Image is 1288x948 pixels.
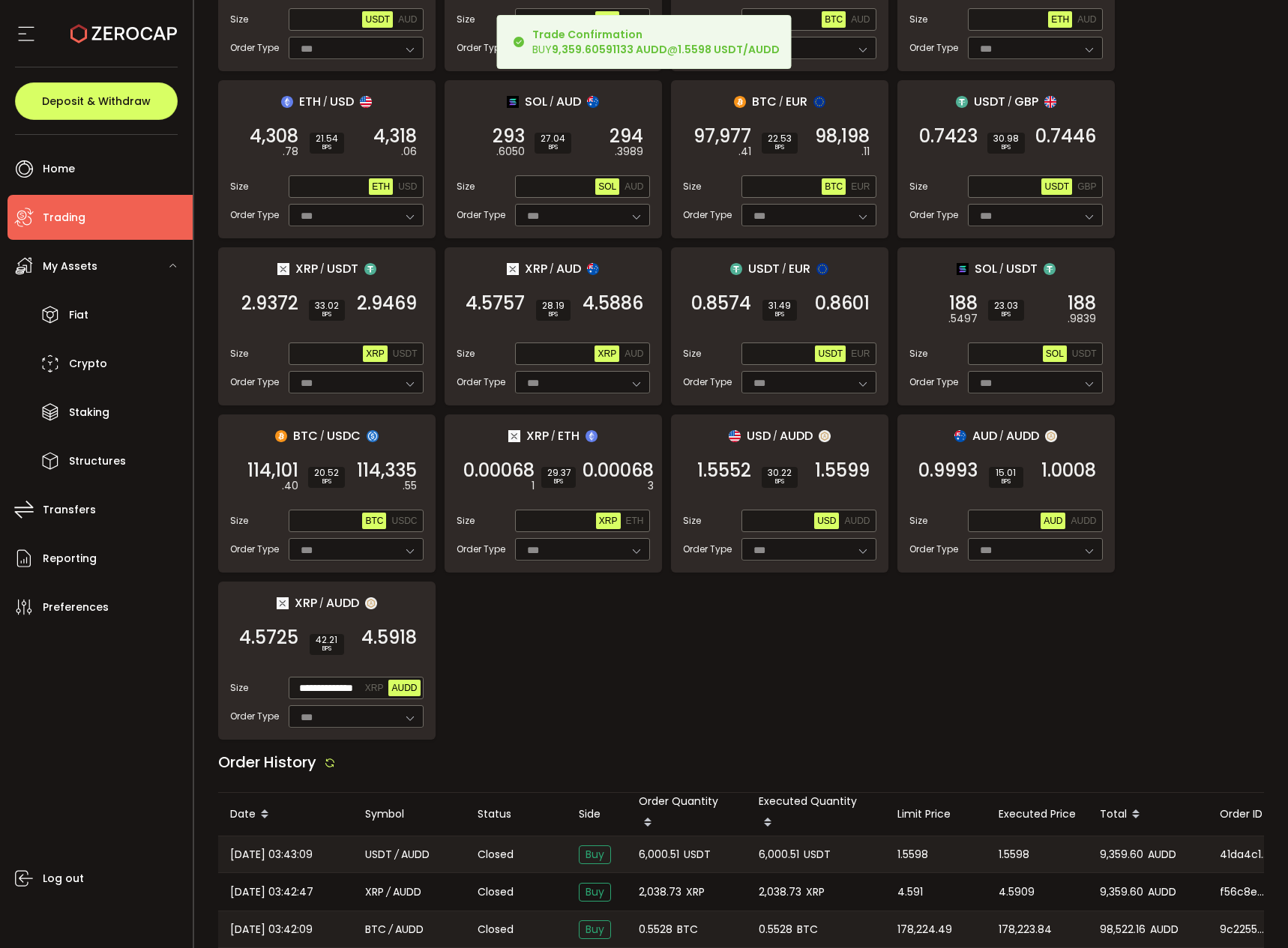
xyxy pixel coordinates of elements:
div: Order Quantity [627,793,747,836]
button: EUR [848,178,873,195]
button: ETH [369,178,393,195]
i: BPS [316,143,338,152]
button: USD [622,11,646,28]
em: .5497 [948,311,978,327]
span: 0.7423 [919,129,978,144]
div: Limit Price [885,806,987,823]
span: AUDD [780,426,813,445]
em: / [551,429,556,443]
span: Closed [478,922,514,938]
span: XRP [295,259,318,278]
button: Deposit & Withdraw [15,82,178,120]
span: AUD [1077,14,1096,25]
span: Size [909,13,927,26]
span: EUR [851,181,870,192]
button: AUD [622,345,646,362]
img: usdt_portfolio.svg [956,96,968,108]
i: BPS [547,477,570,486]
img: xrp_portfolio.png [507,263,519,275]
span: Size [909,514,927,528]
span: 29.37 [547,468,570,477]
span: XRP [295,594,317,612]
span: AUDD [1071,516,1096,526]
span: 30.22 [768,468,792,477]
span: XRP [598,348,616,359]
div: Side [567,806,627,823]
span: Size [457,13,475,26]
button: AUD [1074,11,1099,28]
span: BTC [752,92,777,111]
button: AUD [848,11,873,28]
span: USDT [684,846,711,863]
span: SOL [1046,348,1064,359]
img: eur_portfolio.svg [816,263,828,275]
span: Size [230,13,248,26]
img: eur_portfolio.svg [813,96,825,108]
span: BTC [293,426,318,445]
span: Transfers [43,499,96,521]
span: 9,359.60 [1100,846,1143,863]
span: BTC [825,14,843,25]
span: [DATE] 03:42:47 [230,884,313,901]
span: Structures [69,450,126,472]
button: USDT [1041,178,1072,195]
span: [DATE] 03:43:09 [230,846,313,863]
span: Staking [69,402,109,423]
span: [DATE] 03:42:09 [230,921,313,938]
span: Buy [579,920,611,939]
span: Order Type [457,543,505,556]
span: 0.00068 [463,463,535,478]
span: 22.53 [768,134,792,143]
span: 27.04 [541,134,565,143]
button: EUR [848,345,873,362]
button: XRP [596,513,621,529]
span: Size [457,347,475,360]
button: USDT [815,345,846,362]
span: USDT [1072,348,1097,359]
span: 20.52 [314,468,339,477]
span: Size [230,347,248,360]
span: 21.54 [316,134,338,143]
span: GBP [1077,181,1096,192]
img: sol_portfolio.png [507,96,519,108]
span: 15.01 [995,468,1017,477]
span: 0.8601 [815,296,870,311]
span: AUD [851,14,870,25]
span: 9,359.60 [1100,884,1143,901]
button: USDT [362,11,393,28]
span: Size [909,347,927,360]
span: 0.7446 [1035,129,1096,144]
span: AUD [625,181,643,192]
span: 2,038.73 [759,884,801,901]
span: 42.21 [316,635,338,644]
span: Preferences [43,597,109,618]
button: ETH [1048,11,1072,28]
span: USDT [365,846,392,863]
button: SOL [595,178,619,195]
button: AUDD [1068,513,1099,529]
span: Closed [478,884,514,900]
em: / [999,429,1004,443]
span: ETH [626,516,644,526]
span: 4.5886 [583,296,643,311]
b: 1.5598 USDT/AUDD [678,42,780,57]
span: 98,198 [815,129,870,144]
img: aud_portfolio.svg [954,430,966,442]
span: 4.5909 [999,884,1035,901]
span: Order Type [230,375,279,389]
button: BTC [595,11,619,28]
span: Order History [218,752,316,773]
span: USDT [1044,181,1069,192]
span: 4.5757 [466,296,525,311]
div: Total [1088,802,1208,827]
img: aud_portfolio.svg [587,263,599,275]
span: Size [683,514,701,528]
button: XRP [363,345,388,362]
em: / [550,95,554,109]
span: BTC [365,516,383,526]
span: EUR [789,259,810,278]
span: Size [230,681,248,695]
span: Size [230,514,248,528]
span: 1.5552 [697,463,751,478]
span: Buy [579,845,611,864]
